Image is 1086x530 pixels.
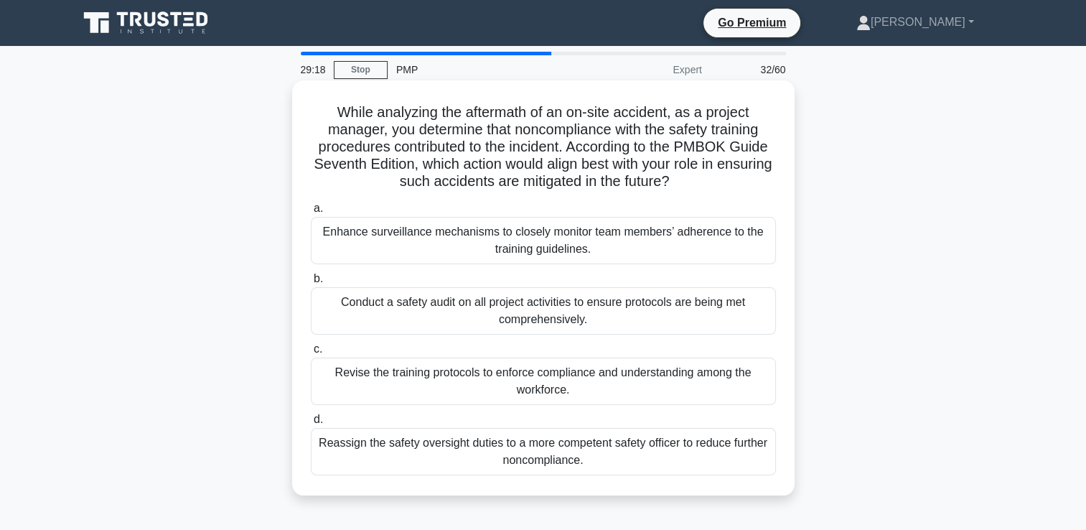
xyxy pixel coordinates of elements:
a: [PERSON_NAME] [822,8,1008,37]
span: a. [314,202,323,214]
span: d. [314,413,323,425]
a: Stop [334,61,388,79]
div: PMP [388,55,585,84]
a: Go Premium [709,14,795,32]
div: Revise the training protocols to enforce compliance and understanding among the workforce. [311,358,776,405]
div: Expert [585,55,711,84]
span: c. [314,343,322,355]
div: 32/60 [711,55,795,84]
div: 29:18 [292,55,334,84]
div: Conduct a safety audit on all project activities to ensure protocols are being met comprehensively. [311,287,776,335]
h5: While analyzing the aftermath of an on-site accident, as a project manager, you determine that no... [309,103,777,191]
div: Reassign the safety oversight duties to a more competent safety officer to reduce further noncomp... [311,428,776,475]
div: Enhance surveillance mechanisms to closely monitor team members’ adherence to the training guidel... [311,217,776,264]
span: b. [314,272,323,284]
